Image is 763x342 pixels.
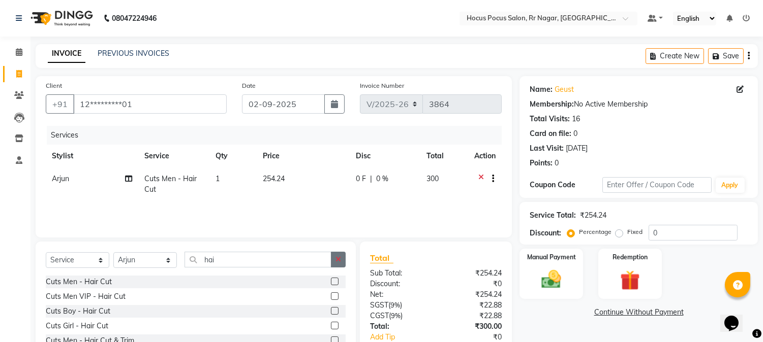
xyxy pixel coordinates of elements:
div: Coupon Code [530,180,602,190]
input: Search by Name/Mobile/Email/Code [73,94,227,114]
label: Redemption [613,253,648,262]
label: Client [46,81,62,90]
th: Service [138,145,209,167]
span: 9% [391,312,401,320]
div: 16 [572,114,580,124]
label: Manual Payment [527,253,576,262]
div: Name: [530,84,553,95]
button: Create New [646,48,704,64]
span: 1 [216,174,220,183]
th: Action [468,145,502,167]
div: Discount: [530,228,561,238]
img: _gift.svg [614,268,646,293]
div: 0 [555,158,559,168]
input: Search or Scan [185,252,331,267]
img: _cash.svg [535,268,567,291]
div: Card on file: [530,128,571,139]
span: Total [370,253,393,263]
a: Continue Without Payment [522,307,756,318]
div: Points: [530,158,553,168]
div: Discount: [362,279,436,289]
span: 300 [426,174,439,183]
div: Cuts Girl - Hair Cut [46,321,108,331]
label: Date [242,81,256,90]
a: INVOICE [48,45,85,63]
th: Total [420,145,469,167]
div: ₹254.24 [436,289,510,300]
label: Percentage [579,227,612,236]
div: No Active Membership [530,99,748,110]
th: Stylist [46,145,138,167]
th: Qty [209,145,257,167]
div: ₹22.88 [436,311,510,321]
span: SGST [370,300,388,310]
div: 0 [573,128,577,139]
div: ₹22.88 [436,300,510,311]
div: Services [47,126,509,145]
span: 254.24 [263,174,285,183]
div: Total Visits: [530,114,570,124]
button: +91 [46,94,74,114]
div: Last Visit: [530,143,564,154]
label: Invoice Number [360,81,404,90]
input: Enter Offer / Coupon Code [602,177,711,193]
div: Service Total: [530,210,576,221]
div: ( ) [362,300,436,311]
div: Cuts Men - Hair Cut [46,277,112,287]
div: ₹254.24 [436,268,510,279]
div: ₹300.00 [436,321,510,332]
div: ₹254.24 [580,210,606,221]
img: logo [26,4,96,32]
label: Fixed [627,227,643,236]
div: Net: [362,289,436,300]
span: Cuts Men - Hair Cut [144,174,197,194]
th: Price [257,145,350,167]
span: 9% [390,301,400,309]
span: 0 % [376,174,388,184]
b: 08047224946 [112,4,157,32]
div: Membership: [530,99,574,110]
span: CGST [370,311,389,320]
div: [DATE] [566,143,588,154]
div: ₹0 [436,279,510,289]
span: | [370,174,372,184]
div: Sub Total: [362,268,436,279]
div: Cuts Boy - Hair Cut [46,306,110,317]
div: ( ) [362,311,436,321]
iframe: chat widget [720,301,753,332]
button: Apply [716,178,745,193]
div: Cuts Men VIP - Hair Cut [46,291,126,302]
a: PREVIOUS INVOICES [98,49,169,58]
span: 0 F [356,174,366,184]
span: Arjun [52,174,69,183]
button: Save [708,48,744,64]
a: Geust [555,84,574,95]
th: Disc [350,145,420,167]
div: Total: [362,321,436,332]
